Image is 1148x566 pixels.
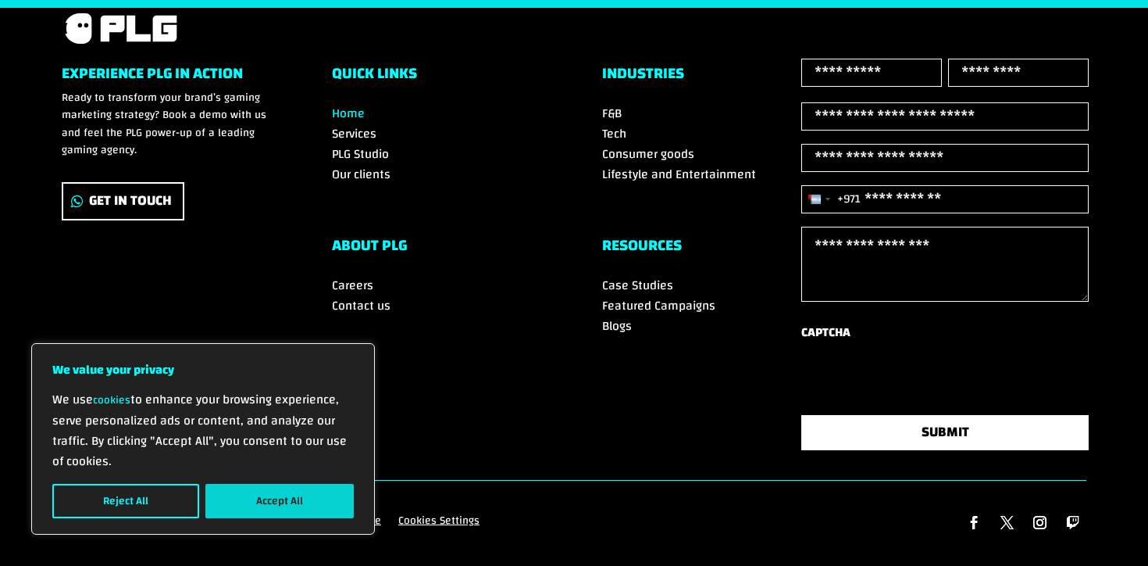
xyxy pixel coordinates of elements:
a: Follow on Facebook [961,510,988,536]
a: Follow on Twitch [1060,510,1086,536]
label: CAPTCHA [801,322,850,343]
h6: RESOURCES [602,238,816,261]
img: PLG logo [62,11,179,46]
a: Case Studies [602,274,673,297]
a: PLG [62,11,179,46]
a: Tech [602,122,626,145]
a: PLG Studio [332,142,389,166]
a: Consumer goods [602,142,694,166]
a: cookies [93,390,130,410]
a: Lifestyle and Entertainment [602,163,756,186]
a: Home [332,102,365,125]
a: Contact us [332,294,390,317]
a: Our clients [332,163,390,186]
button: SUBMIT [801,415,1089,450]
p: We value your privacy [52,360,354,380]
h6: ABOUT PLG [332,238,546,261]
p: Ready to transform your brand’s gaming marketing strategy? Book a demo with us and feel the PLG p... [62,89,276,159]
a: Follow on X [994,510,1021,536]
iframe: reCAPTCHA [801,349,1039,410]
a: Featured Campaigns [602,294,715,317]
a: Cookies Settings [398,512,480,536]
h6: Experience PLG in Action [62,66,276,89]
a: F&B [602,102,622,125]
h6: Quick Links [332,66,546,89]
button: Selected country [802,186,861,213]
a: Get In Touch [62,182,184,220]
div: We value your privacy [31,343,375,535]
a: Blogs [602,314,632,338]
button: Reject All [52,484,199,518]
button: Accept All [205,484,354,518]
a: Follow on Instagram [1027,510,1054,536]
a: Careers [332,274,373,297]
iframe: Chat Widget [1070,491,1148,566]
p: We use to enhance your browsing experience, serve personalized ads or content, and analyze our tr... [52,389,354,471]
a: Services [332,122,376,145]
div: +971 [837,188,861,210]
h6: Industries [602,66,816,89]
